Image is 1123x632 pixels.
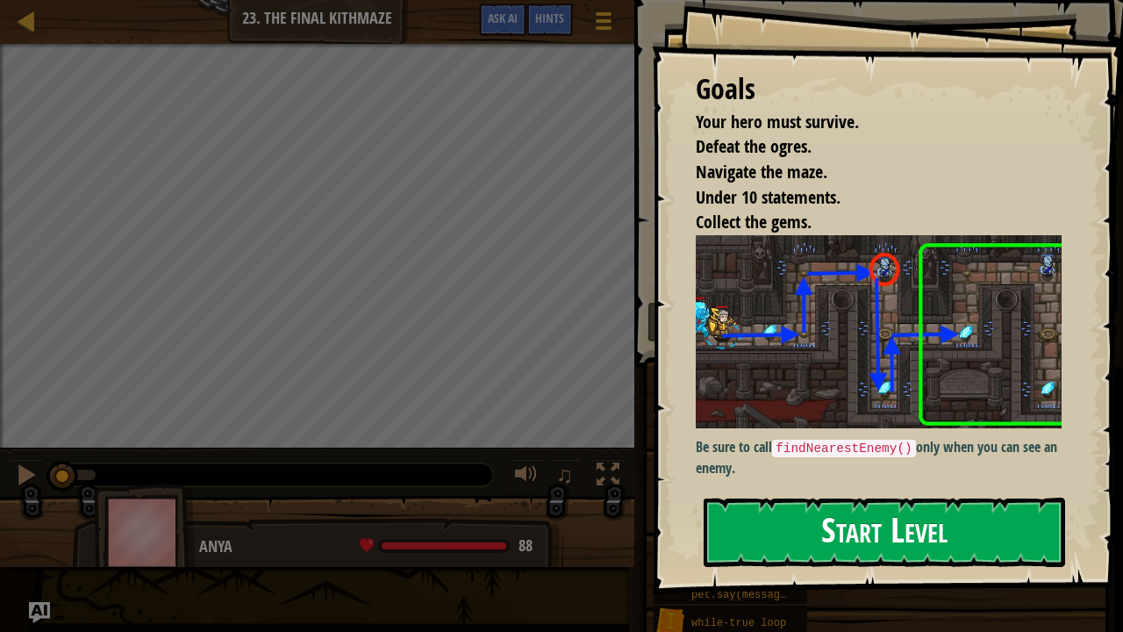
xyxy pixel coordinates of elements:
span: pet.say(message) [691,589,792,601]
button: Show game menu [582,4,626,45]
span: Navigate the maze. [696,160,827,183]
button: Adjust volume [509,459,544,495]
span: 88 [519,535,533,557]
span: ♫ [556,462,574,488]
span: Hints [535,10,564,26]
img: thang_avatar_frame.png [94,484,196,581]
span: Ask AI [488,10,518,26]
span: Your hero must survive. [696,110,859,133]
button: Toggle fullscreen [590,459,626,495]
li: Navigate the maze. [674,160,1057,185]
li: Collect the gems. [674,210,1057,235]
li: Defeat the ogres. [674,134,1057,160]
span: Defeat the ogres. [696,134,812,158]
button: Start Level [704,498,1065,567]
div: Anya [199,535,546,558]
code: findNearestEnemy() [772,440,915,457]
button: Ctrl + P: Pause [9,459,44,495]
span: Under 10 statements. [696,185,840,209]
div: health: 88 / 88 [360,538,533,554]
li: Your hero must survive. [674,110,1057,135]
button: Run ⇧↵ [647,302,1101,342]
button: Ask AI [479,4,526,36]
span: Collect the gems. [696,210,812,233]
button: Ask AI [29,602,50,623]
div: Goals [696,69,1062,110]
span: while-true loop [691,617,786,629]
img: The final kithmaze [696,235,1075,429]
button: ♫ [553,459,583,495]
p: Be sure to call only when you can see an enemy. [696,437,1075,478]
li: Under 10 statements. [674,185,1057,211]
